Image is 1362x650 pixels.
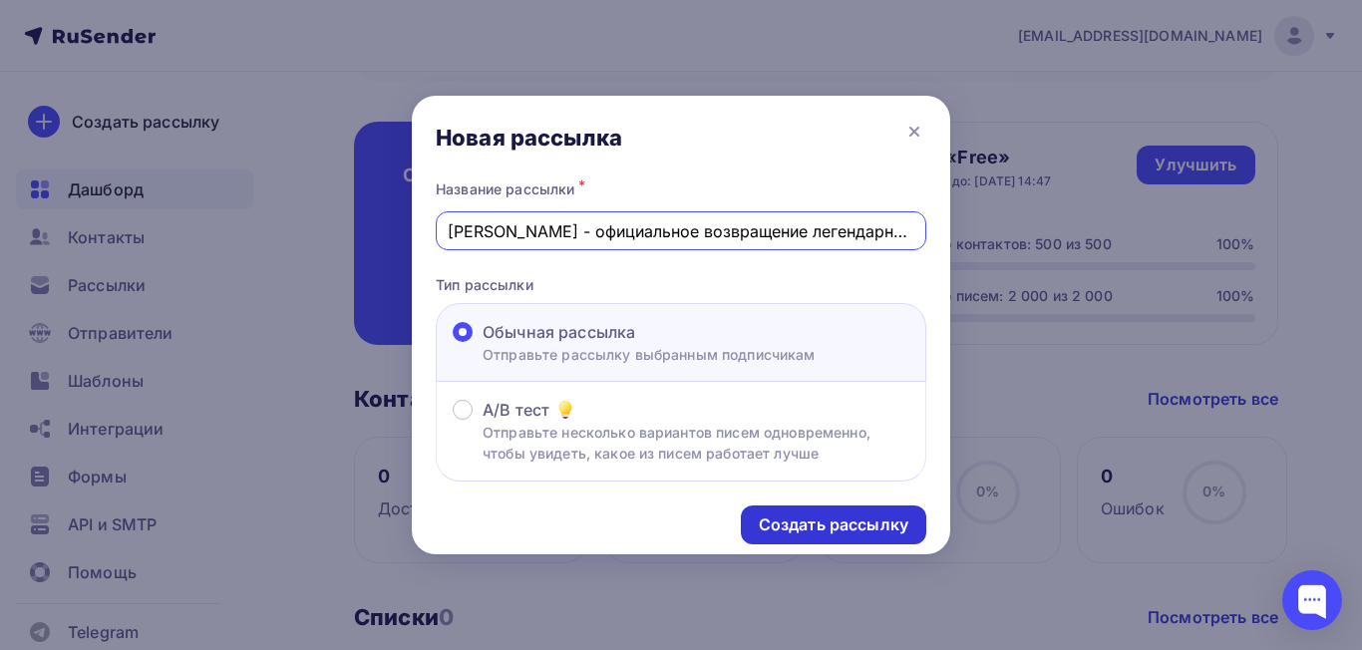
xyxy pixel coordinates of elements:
span: Обычная рассылка [483,320,635,344]
p: Тип рассылки [436,274,926,295]
span: A/B тест [483,398,549,422]
p: Отправьте несколько вариантов писем одновременно, чтобы увидеть, какое из писем работает лучше [483,422,909,464]
div: Название рассылки [436,175,926,203]
div: Новая рассылка [436,124,622,152]
p: Отправьте рассылку выбранным подписчикам [483,344,816,365]
input: Придумайте название рассылки [448,219,915,243]
div: Создать рассылку [759,513,908,536]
